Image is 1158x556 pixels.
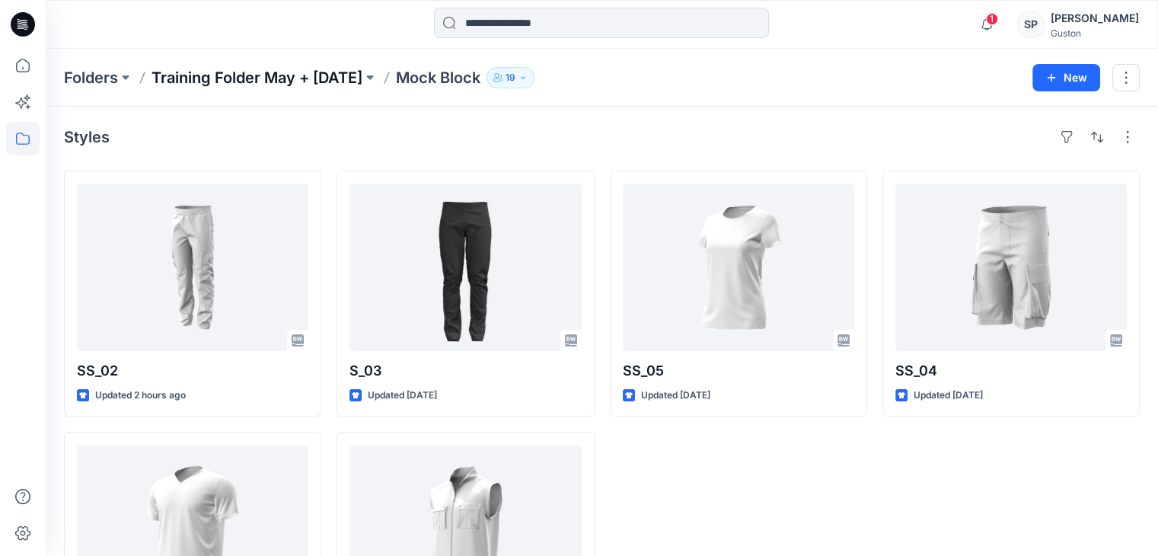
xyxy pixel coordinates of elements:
[1017,11,1045,38] div: SP
[1051,27,1139,39] div: Guston
[77,184,308,351] a: SS_02
[506,69,515,86] p: 19
[64,67,118,88] a: Folders
[986,13,998,25] span: 1
[1051,9,1139,27] div: [PERSON_NAME]
[368,388,437,404] p: Updated [DATE]
[349,360,581,382] p: S_03
[895,184,1127,351] a: SS_04
[64,128,110,146] h4: Styles
[623,184,854,351] a: SS_05
[914,388,983,404] p: Updated [DATE]
[623,360,854,382] p: SS_05
[641,388,710,404] p: Updated [DATE]
[486,67,534,88] button: 19
[95,388,186,404] p: Updated 2 hours ago
[1032,64,1100,91] button: New
[77,360,308,382] p: SS_02
[349,184,581,351] a: S_03
[396,67,480,88] p: Mock Block
[895,360,1127,382] p: SS_04
[152,67,362,88] a: Training Folder May + [DATE]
